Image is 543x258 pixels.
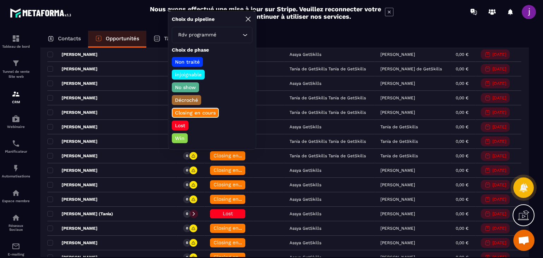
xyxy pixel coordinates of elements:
[456,124,468,129] p: 0,00 €
[380,66,442,71] p: [PERSON_NAME] de GetSkills
[2,29,30,54] a: formationformationTableau de bord
[2,109,30,134] a: automationsautomationsWebinaire
[214,240,254,245] span: Closing en cours
[174,96,199,104] p: Décroché
[12,34,20,43] img: formation
[214,196,254,202] span: Closing en cours
[47,52,98,57] p: [PERSON_NAME]
[218,31,241,39] input: Search for option
[456,153,468,158] p: 0,00 €
[10,6,74,19] img: logo
[492,95,506,100] p: [DATE]
[456,139,468,144] p: 0,00 €
[456,110,468,115] p: 0,00 €
[174,84,197,91] p: No show
[380,211,415,216] p: [PERSON_NAME]
[214,153,254,158] span: Closing en cours
[174,135,186,142] p: Win
[2,134,30,159] a: schedulerschedulerPlanificateur
[146,31,189,48] a: Tâches
[456,66,468,71] p: 0,00 €
[12,115,20,123] img: automations
[214,225,254,231] span: Closing en cours
[2,174,30,178] p: Automatisations
[2,252,30,256] p: E-mailing
[88,31,146,48] a: Opportunités
[492,211,506,216] p: [DATE]
[150,5,381,20] h2: Nous avons effectué une mise à jour sur Stripe. Veuillez reconnecter votre compte Stripe afin de ...
[172,16,215,23] p: Choix du pipeline
[47,225,98,231] p: [PERSON_NAME]
[223,211,233,216] span: Lost
[492,226,506,231] p: [DATE]
[2,84,30,109] a: formationformationCRM
[380,110,415,115] p: [PERSON_NAME]
[47,211,113,217] p: [PERSON_NAME] (Tania)
[380,52,415,57] p: [PERSON_NAME]
[47,168,98,173] p: [PERSON_NAME]
[47,182,98,188] p: [PERSON_NAME]
[456,182,468,187] p: 0,00 €
[2,125,30,129] p: Webinaire
[2,54,30,84] a: formationformationTunnel de vente Site web
[186,211,188,216] p: 0
[456,197,468,202] p: 0,00 €
[2,159,30,183] a: automationsautomationsAutomatisations
[47,110,98,115] p: [PERSON_NAME]
[456,81,468,86] p: 0,00 €
[380,124,418,129] p: Tania de GetSkills
[2,45,30,48] p: Tableau de bord
[513,230,535,251] div: Ouvrir le chat
[492,240,506,245] p: [DATE]
[456,211,468,216] p: 0,00 €
[12,90,20,98] img: formation
[12,213,20,222] img: social-network
[47,197,98,202] p: [PERSON_NAME]
[456,95,468,100] p: 0,00 €
[380,81,415,86] p: [PERSON_NAME]
[47,153,98,159] p: [PERSON_NAME]
[214,182,254,187] span: Closing en cours
[58,35,81,42] p: Contacts
[492,66,506,71] p: [DATE]
[492,139,506,144] p: [DATE]
[492,182,506,187] p: [DATE]
[186,197,188,202] p: 0
[2,199,30,203] p: Espace membre
[2,100,30,104] p: CRM
[492,52,506,57] p: [DATE]
[186,240,188,245] p: 0
[2,183,30,208] a: automationsautomationsEspace membre
[492,81,506,86] p: [DATE]
[172,47,252,53] p: Choix de phase
[380,240,415,245] p: [PERSON_NAME]
[12,242,20,251] img: email
[186,153,188,158] p: 0
[12,139,20,148] img: scheduler
[2,69,30,79] p: Tunnel de vente Site web
[47,240,98,246] p: [PERSON_NAME]
[12,59,20,68] img: formation
[186,182,188,187] p: 0
[12,189,20,197] img: automations
[174,109,217,116] p: Closing en cours
[47,124,98,130] p: [PERSON_NAME]
[380,182,415,187] p: [PERSON_NAME]
[164,35,182,42] p: Tâches
[214,167,254,173] span: Closing en cours
[176,31,218,39] span: Rdv programmé
[380,95,415,100] p: [PERSON_NAME]
[174,122,186,129] p: Lost
[380,139,418,144] p: Tania de GetSkills
[186,168,188,173] p: 0
[2,149,30,153] p: Planificateur
[492,153,506,158] p: [DATE]
[47,66,98,72] p: [PERSON_NAME]
[172,27,252,43] div: Search for option
[106,35,139,42] p: Opportunités
[492,168,506,173] p: [DATE]
[380,226,415,231] p: [PERSON_NAME]
[492,124,506,129] p: [DATE]
[174,71,203,78] p: injoignable
[492,110,506,115] p: [DATE]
